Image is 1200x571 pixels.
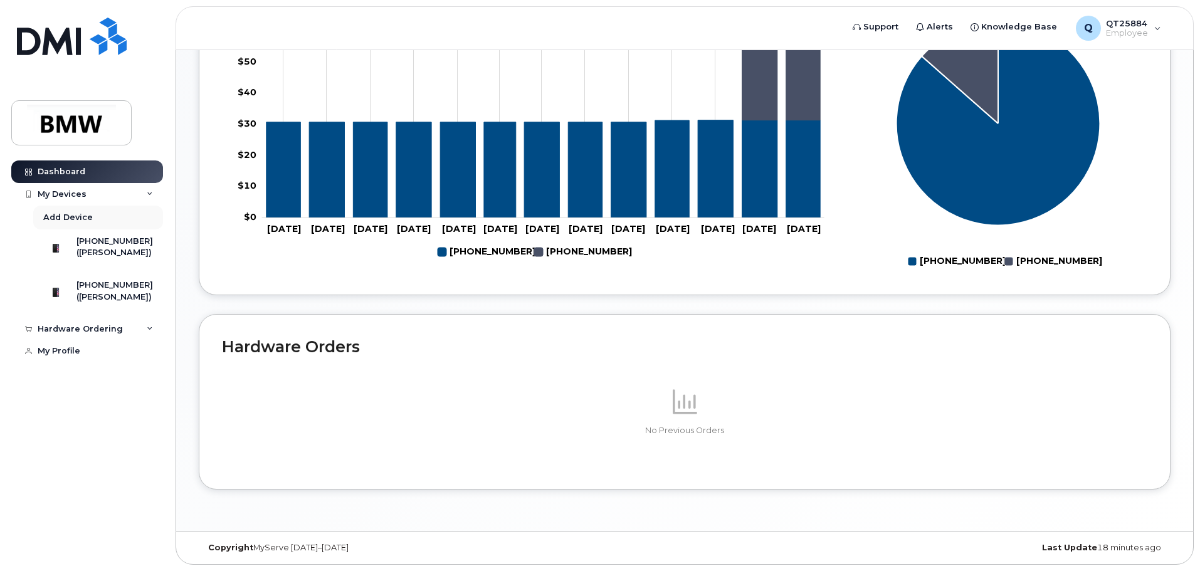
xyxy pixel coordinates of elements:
span: Employee [1106,28,1148,38]
tspan: [DATE] [483,223,517,234]
tspan: [DATE] [787,223,821,234]
tspan: [DATE] [354,223,387,234]
tspan: $10 [238,180,256,191]
span: Q [1084,21,1093,36]
tspan: $50 [238,55,256,66]
tspan: [DATE] [311,223,345,234]
span: Alerts [927,21,953,33]
tspan: [DATE] [742,223,776,234]
tspan: [DATE] [569,223,603,234]
strong: Last Update [1042,543,1097,552]
a: Knowledge Base [962,14,1066,39]
tspan: [DATE] [611,223,645,234]
h2: Hardware Orders [222,337,1147,356]
iframe: Messenger Launcher [1145,516,1191,562]
g: Series [897,21,1100,225]
p: No Previous Orders [222,425,1147,436]
tspan: $0 [244,211,256,223]
g: Chart [897,21,1102,271]
tspan: [DATE] [656,223,690,234]
span: Support [863,21,898,33]
tspan: [DATE] [525,223,559,234]
g: Legend [438,241,632,263]
g: 864-451-1384 [266,120,820,217]
tspan: $20 [238,149,256,160]
g: 864-906-3650 [742,23,821,120]
tspan: [DATE] [442,223,476,234]
strong: Copyright [208,543,253,552]
g: Legend [908,251,1102,272]
g: 864-451-1384 [438,241,535,263]
div: QT25884 [1067,16,1170,41]
g: 864-906-3650 [534,241,632,263]
tspan: [DATE] [397,223,431,234]
tspan: [DATE] [267,223,301,234]
tspan: $30 [238,118,256,129]
a: Alerts [907,14,962,39]
tspan: [DATE] [701,223,735,234]
a: Support [844,14,907,39]
div: MyServe [DATE]–[DATE] [199,543,523,553]
div: 18 minutes ago [846,543,1171,553]
span: QT25884 [1106,18,1148,28]
span: Knowledge Base [981,21,1057,33]
tspan: $40 [238,86,256,98]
